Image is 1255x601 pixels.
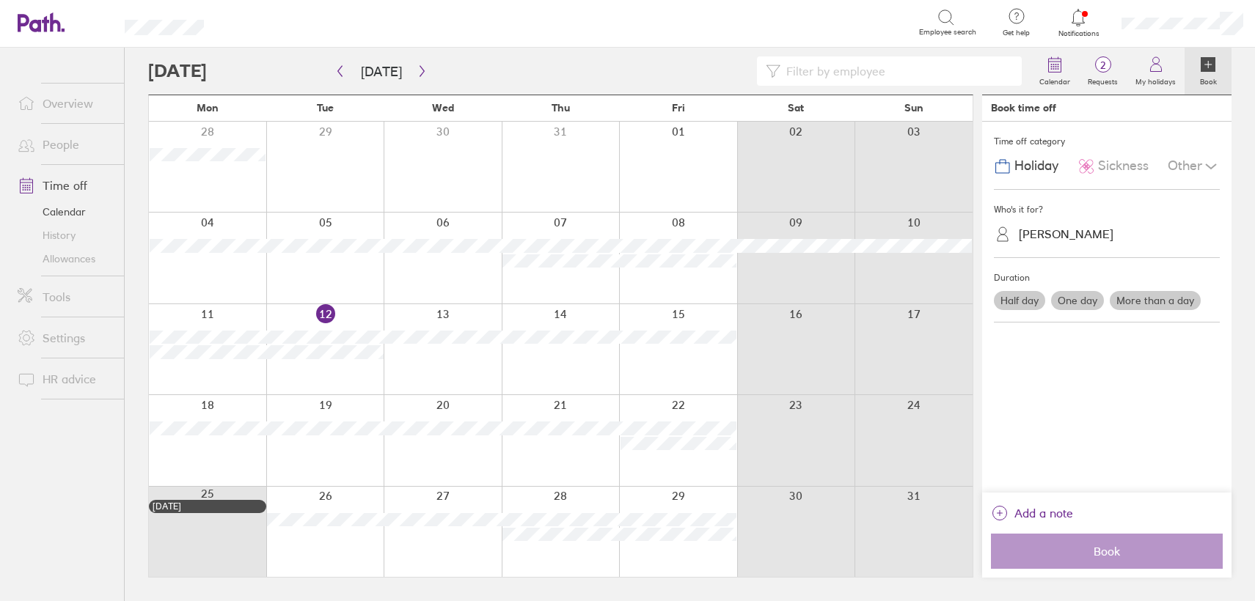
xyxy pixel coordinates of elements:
span: Holiday [1014,158,1058,174]
div: Other [1168,152,1220,180]
a: Book [1185,48,1232,95]
span: Book [1001,545,1212,558]
a: Time off [6,171,124,200]
div: Who's it for? [994,199,1220,221]
div: Duration [994,267,1220,289]
div: Search [244,15,281,29]
button: [DATE] [349,59,414,84]
button: Book [991,534,1223,569]
label: My holidays [1127,73,1185,86]
a: 2Requests [1079,48,1127,95]
a: HR advice [6,364,124,394]
span: Sat [788,102,804,114]
span: 2 [1079,59,1127,71]
label: Calendar [1031,73,1079,86]
a: My holidays [1127,48,1185,95]
span: Thu [552,102,570,114]
a: Overview [6,89,124,118]
a: Settings [6,323,124,353]
label: Book [1191,73,1226,86]
div: Time off category [994,130,1220,152]
span: Get help [992,29,1040,37]
span: Sun [904,102,923,114]
label: Half day [994,291,1045,310]
span: Sickness [1098,158,1149,174]
div: Book time off [991,102,1056,114]
span: Add a note [1014,501,1073,525]
a: Tools [6,282,124,311]
span: Wed [432,102,454,114]
label: Requests [1079,73,1127,86]
span: Employee search [919,28,976,37]
span: Tue [317,102,334,114]
a: Calendar [6,200,124,224]
div: [PERSON_NAME] [1019,227,1113,241]
span: Fri [672,102,685,114]
span: Notifications [1055,29,1102,38]
input: Filter by employee [780,57,1013,85]
a: Calendar [1031,48,1079,95]
a: People [6,130,124,159]
div: [DATE] [153,501,263,512]
span: Mon [197,102,219,114]
a: History [6,224,124,247]
button: Add a note [991,501,1073,525]
a: Notifications [1055,7,1102,38]
label: One day [1051,291,1104,310]
label: More than a day [1110,291,1201,310]
a: Allowances [6,247,124,270]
